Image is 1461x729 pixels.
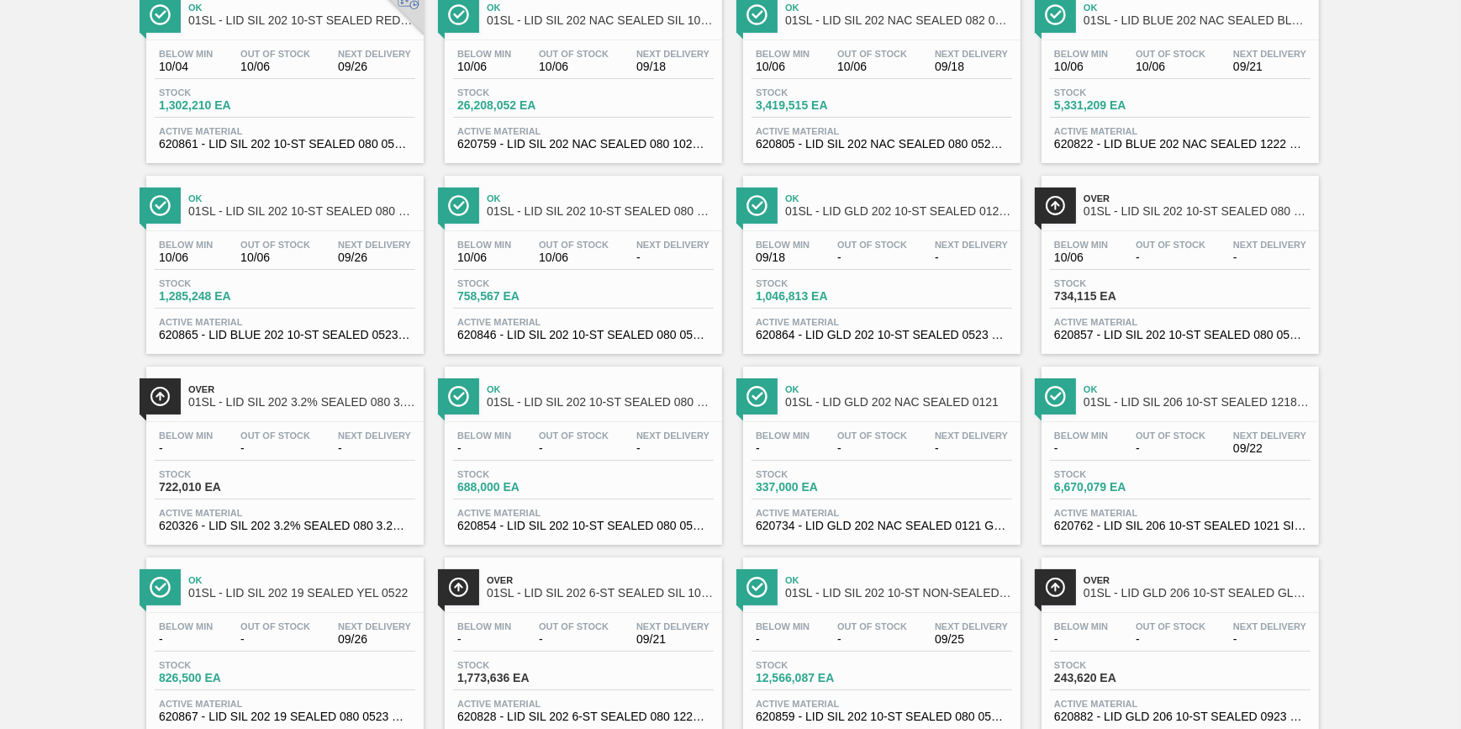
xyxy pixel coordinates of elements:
[1054,99,1172,112] span: 5,331,209 EA
[487,384,714,394] span: Ok
[457,317,709,327] span: Active Material
[1045,195,1066,216] img: Ícone
[1084,193,1311,203] span: Over
[539,240,609,250] span: Out Of Stock
[756,660,873,670] span: Stock
[240,442,310,455] span: -
[746,386,767,407] img: Ícone
[756,633,810,646] span: -
[756,711,1008,723] span: 620859 - LID SIL 202 10-ST SEALED 080 0523 SIL 06
[1054,317,1306,327] span: Active Material
[159,660,277,670] span: Stock
[756,431,810,441] span: Below Min
[746,4,767,25] img: Ícone
[1084,396,1311,409] span: 01SL - LID SIL 206 10-ST SEALED 1218 SIL 2018 O
[1054,251,1108,264] span: 10/06
[1054,621,1108,631] span: Below Min
[457,469,575,479] span: Stock
[837,251,907,264] span: -
[756,290,873,303] span: 1,046,813 EA
[487,587,714,600] span: 01SL - LID SIL 202 6-ST SEALED SIL 1021
[134,354,432,545] a: ÍconeOver01SL - LID SIL 202 3.2% SEALED 080 3.2% 0215 SIBelow Min-Out Of Stock-Next Delivery-Stoc...
[240,61,310,73] span: 10/06
[159,138,411,151] span: 620861 - LID SIL 202 10-ST SEALED 080 0523 RED DI
[1054,711,1306,723] span: 620882 - LID GLD 206 10-ST SEALED 0923 GLD BALL 0
[785,193,1012,203] span: Ok
[457,49,511,59] span: Below Min
[756,672,873,684] span: 12,566,087 EA
[935,49,1008,59] span: Next Delivery
[1136,240,1205,250] span: Out Of Stock
[457,508,709,518] span: Active Material
[159,442,213,455] span: -
[1084,3,1311,13] span: Ok
[636,431,709,441] span: Next Delivery
[487,14,714,27] span: 01SL - LID SIL 202 NAC SEALED SIL 1021
[756,278,873,288] span: Stock
[935,251,1008,264] span: -
[240,621,310,631] span: Out Of Stock
[150,195,171,216] img: Ícone
[756,442,810,455] span: -
[1084,575,1311,585] span: Over
[837,442,907,455] span: -
[1233,49,1306,59] span: Next Delivery
[457,251,511,264] span: 10/06
[1045,386,1066,407] img: Ícone
[756,87,873,98] span: Stock
[457,290,575,303] span: 758,567 EA
[159,672,277,684] span: 826,500 EA
[1084,587,1311,600] span: 01SL - LID GLD 206 10-ST SEALED GLD 0623
[487,396,714,409] span: 01SL - LID SIL 202 10-ST SEALED 080 0618 GRN 06
[188,384,415,394] span: Over
[448,195,469,216] img: Ícone
[457,711,709,723] span: 620828 - LID SIL 202 6-ST SEALED 080 1222 SIL BPA
[756,481,873,494] span: 337,000 EA
[159,290,277,303] span: 1,285,248 EA
[1054,240,1108,250] span: Below Min
[159,240,213,250] span: Below Min
[150,4,171,25] img: Ícone
[338,633,411,646] span: 09/26
[756,469,873,479] span: Stock
[539,251,609,264] span: 10/06
[240,431,310,441] span: Out Of Stock
[487,205,714,218] span: 01SL - LID SIL 202 10-ST SEALED 080 0618 STB 06
[457,672,575,684] span: 1,773,636 EA
[1233,621,1306,631] span: Next Delivery
[159,49,213,59] span: Below Min
[837,240,907,250] span: Out Of Stock
[1029,163,1327,354] a: ÍconeOver01SL - LID SIL 202 10-ST SEALED 080 0520 PNK NEBelow Min10/06Out Of Stock-Next Delivery-...
[487,193,714,203] span: Ok
[1136,621,1205,631] span: Out Of Stock
[159,126,411,136] span: Active Material
[756,329,1008,341] span: 620864 - LID GLD 202 10-ST SEALED 0523 GLD MCC 06
[785,205,1012,218] span: 01SL - LID GLD 202 10-ST SEALED 0121 GLD BALL 0
[159,431,213,441] span: Below Min
[159,621,213,631] span: Below Min
[338,49,411,59] span: Next Delivery
[1233,442,1306,455] span: 09/22
[457,61,511,73] span: 10/06
[1054,481,1172,494] span: 6,670,079 EA
[785,384,1012,394] span: Ok
[756,240,810,250] span: Below Min
[1054,442,1108,455] span: -
[1136,49,1205,59] span: Out Of Stock
[756,49,810,59] span: Below Min
[1136,442,1205,455] span: -
[730,163,1029,354] a: ÍconeOk01SL - LID GLD 202 10-ST SEALED 0121 GLD BALL 0Below Min09/18Out Of Stock-Next Delivery-St...
[457,442,511,455] span: -
[756,126,1008,136] span: Active Material
[1233,251,1306,264] span: -
[837,49,907,59] span: Out Of Stock
[188,587,415,600] span: 01SL - LID SIL 202 19 SEALED YEL 0522
[1054,520,1306,532] span: 620762 - LID SIL 206 10-ST SEALED 1021 SIL 0.0090
[457,138,709,151] span: 620759 - LID SIL 202 NAC SEALED 080 1021 SIL EPOX
[159,481,277,494] span: 722,010 EA
[159,99,277,112] span: 1,302,210 EA
[1136,633,1205,646] span: -
[457,431,511,441] span: Below Min
[756,699,1008,709] span: Active Material
[935,431,1008,441] span: Next Delivery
